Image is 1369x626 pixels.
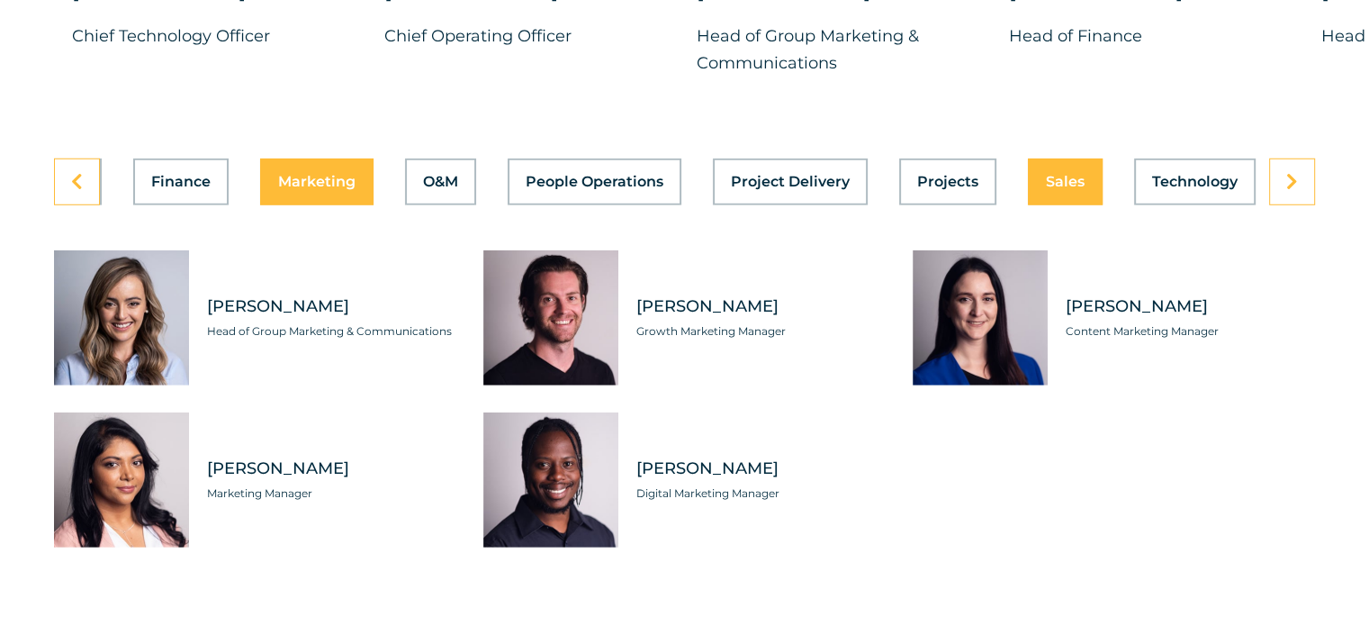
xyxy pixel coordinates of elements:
[151,175,211,189] span: Finance
[207,295,456,318] span: [PERSON_NAME]
[1009,23,1294,50] p: Head of Finance
[278,175,356,189] span: Marketing
[731,175,850,189] span: Project Delivery
[423,175,458,189] span: O&M
[207,485,456,503] span: Marketing Manager
[1066,322,1315,340] span: Content Marketing Manager
[636,458,886,480] span: [PERSON_NAME]
[697,23,982,77] p: Head of Group Marketing & Communications
[54,159,1315,548] div: Tabs. Open items with Enter or Space, close with Escape and navigate using the Arrow keys.
[1046,175,1085,189] span: Sales
[72,23,357,50] p: Chief Technology Officer
[636,322,886,340] span: Growth Marketing Manager
[917,175,978,189] span: Projects
[1066,295,1315,318] span: [PERSON_NAME]
[384,23,670,50] p: Chief Operating Officer
[1152,175,1238,189] span: Technology
[636,295,886,318] span: [PERSON_NAME]
[207,322,456,340] span: Head of Group Marketing & Communications
[526,175,663,189] span: People Operations
[207,458,456,480] span: [PERSON_NAME]
[636,485,886,503] span: Digital Marketing Manager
